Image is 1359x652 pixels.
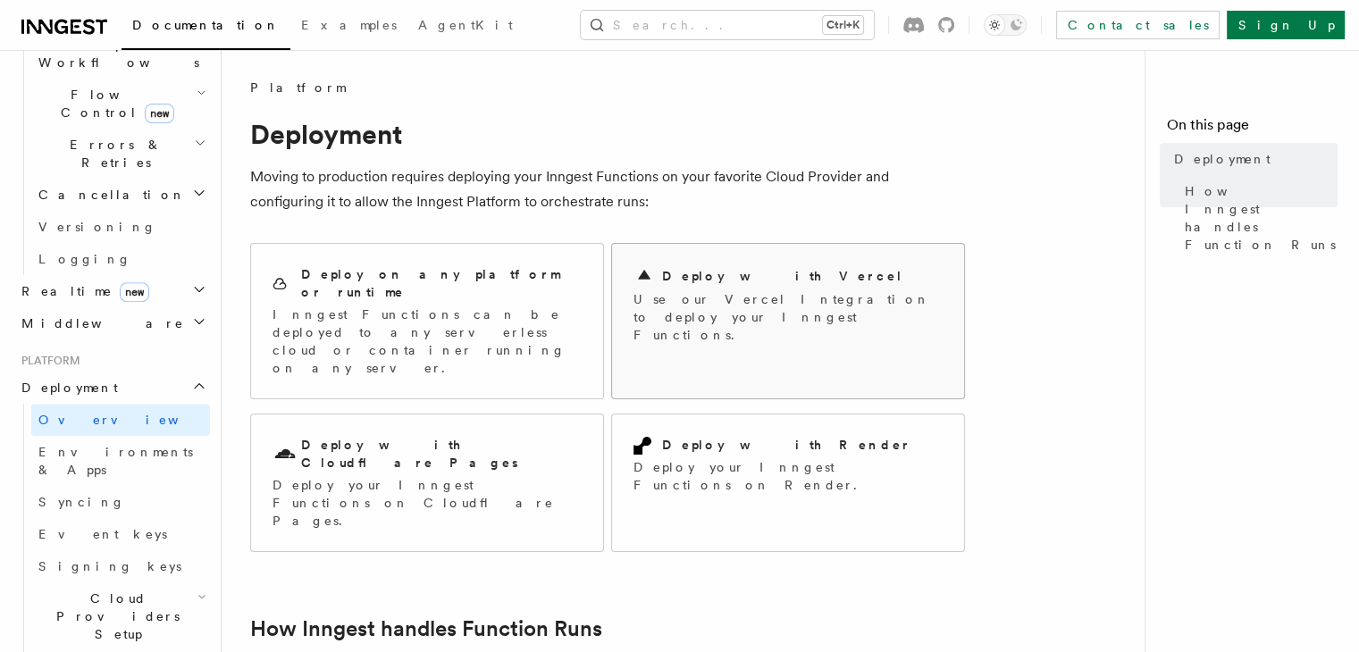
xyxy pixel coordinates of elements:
[662,267,903,285] h2: Deploy with Vercel
[31,436,210,486] a: Environments & Apps
[273,476,582,530] p: Deploy your Inngest Functions on Cloudflare Pages.
[250,118,965,150] h1: Deployment
[38,495,125,509] span: Syncing
[1178,175,1338,261] a: How Inngest handles Function Runs
[14,354,80,368] span: Platform
[418,18,513,32] span: AgentKit
[273,442,298,467] svg: Cloudflare
[145,104,174,123] span: new
[407,5,524,48] a: AgentKit
[38,445,193,477] span: Environments & Apps
[823,16,863,34] kbd: Ctrl+K
[301,436,582,472] h2: Deploy with Cloudflare Pages
[14,314,184,332] span: Middleware
[31,518,210,550] a: Event keys
[1227,11,1345,39] a: Sign Up
[611,243,965,399] a: Deploy with VercelUse our Vercel Integration to deploy your Inngest Functions.
[273,305,582,377] p: Inngest Functions can be deployed to any serverless cloud or container running on any server.
[38,252,131,266] span: Logging
[38,220,156,234] span: Versioning
[31,211,210,243] a: Versioning
[38,413,222,427] span: Overview
[633,458,943,494] p: Deploy your Inngest Functions on Render.
[250,164,965,214] p: Moving to production requires deploying your Inngest Functions on your favorite Cloud Provider an...
[14,379,118,397] span: Deployment
[14,282,149,300] span: Realtime
[290,5,407,48] a: Examples
[301,265,582,301] h2: Deploy on any platform or runtime
[38,559,181,573] span: Signing keys
[132,18,280,32] span: Documentation
[31,129,210,179] button: Errors & Retries
[31,179,210,211] button: Cancellation
[662,436,911,454] h2: Deploy with Render
[984,14,1027,36] button: Toggle dark mode
[31,86,197,121] span: Flow Control
[31,404,210,436] a: Overview
[250,243,604,399] a: Deploy on any platform or runtimeInngest Functions can be deployed to any serverless cloud or con...
[14,307,210,339] button: Middleware
[581,11,874,39] button: Search...Ctrl+K
[31,243,210,275] a: Logging
[1174,150,1271,168] span: Deployment
[1185,182,1338,254] span: How Inngest handles Function Runs
[120,282,149,302] span: new
[31,79,210,129] button: Flow Controlnew
[1167,143,1338,175] a: Deployment
[31,36,199,71] span: Steps & Workflows
[14,372,210,404] button: Deployment
[31,29,210,79] button: Steps & Workflows
[31,550,210,582] a: Signing keys
[31,582,210,650] button: Cloud Providers Setup
[122,5,290,50] a: Documentation
[14,275,210,307] button: Realtimenew
[250,616,602,641] a: How Inngest handles Function Runs
[1056,11,1220,39] a: Contact sales
[31,486,210,518] a: Syncing
[31,186,186,204] span: Cancellation
[31,589,197,643] span: Cloud Providers Setup
[633,290,943,344] p: Use our Vercel Integration to deploy your Inngest Functions.
[1167,114,1338,143] h4: On this page
[301,18,397,32] span: Examples
[250,79,345,96] span: Platform
[250,414,604,552] a: Deploy with Cloudflare PagesDeploy your Inngest Functions on Cloudflare Pages.
[31,136,194,171] span: Errors & Retries
[611,414,965,552] a: Deploy with RenderDeploy your Inngest Functions on Render.
[38,527,167,541] span: Event keys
